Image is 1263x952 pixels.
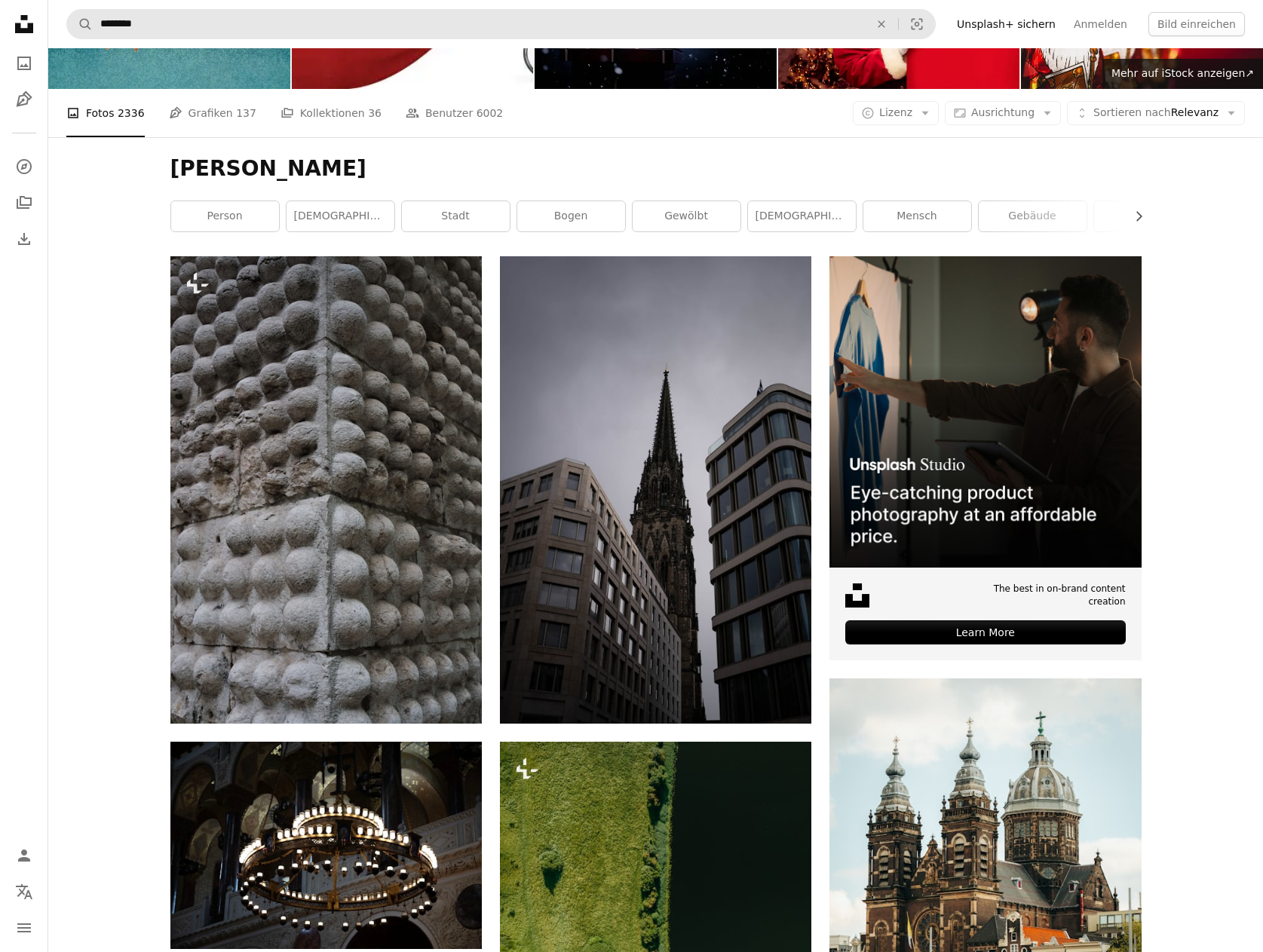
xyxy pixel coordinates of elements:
a: Anmelden / Registrieren [9,840,39,871]
form: Finden Sie Bildmaterial auf der ganzen Webseite [66,9,936,39]
span: Mehr auf iStock anzeigen ↗ [1111,67,1254,79]
button: Bild einreichen [1148,12,1245,36]
a: städtisch [1094,201,1202,231]
span: Sortieren nach [1093,106,1171,118]
a: Bogen [517,201,625,231]
a: Grafiken 137 [169,89,256,137]
a: ein Haufen Schädel, die übereinander gestapelt sind [170,482,482,496]
a: Kollektionen [9,188,39,218]
img: Ein großer, runder Kronleuchter erhellt den Raum. [170,742,482,949]
a: Person [171,201,279,231]
a: Ein hoher Kirchturm erhebt sich über den Gebäuden. [500,482,811,496]
img: file-1631678316303-ed18b8b5cb9cimage [845,583,869,608]
button: Sprache [9,877,39,907]
a: ein großes Gebäude mit zwei Türmen darauf [829,865,1141,879]
a: eine Luftaufnahme einer Rasenfläche mit Blick aus der Vogelperspektive auf die [500,851,811,865]
div: Learn More [845,620,1125,644]
span: Lizenz [879,106,912,118]
a: Benutzer 6002 [406,89,503,137]
a: Grafiken [9,84,39,115]
span: 36 [368,105,382,121]
a: Mehr auf iStock anzeigen↗ [1102,59,1263,89]
a: Fotos [9,48,39,78]
a: Entdecken [9,152,39,182]
button: Visuelle Suche [899,10,935,38]
button: Ausrichtung [945,101,1061,125]
h1: [PERSON_NAME] [170,155,1142,182]
a: Ein großer, runder Kronleuchter erhellt den Raum. [170,838,482,852]
span: Relevanz [1093,106,1219,121]
a: Bisherige Downloads [9,224,39,254]
a: [DEMOGRAPHIC_DATA] [PERSON_NAME] [748,201,856,231]
button: Liste nach rechts verschieben [1125,201,1142,231]
span: Ausrichtung [971,106,1035,118]
a: Mensch [863,201,971,231]
img: ein Haufen Schädel, die übereinander gestapelt sind [170,256,482,724]
a: The best in on-brand content creationLearn More [829,256,1141,660]
span: 137 [236,105,256,121]
a: Startseite — Unsplash [9,9,39,42]
a: Kollektionen 36 [280,89,382,137]
img: file-1715714098234-25b8b4e9d8faimage [829,256,1141,568]
a: Gebäude [979,201,1087,231]
button: Menü [9,913,39,943]
button: Löschen [865,10,898,38]
span: The best in on-brand content creation [954,583,1125,608]
span: 6002 [477,105,504,121]
a: Stadt [402,201,510,231]
button: Lizenz [853,101,939,125]
a: Unsplash+ sichern [948,12,1065,36]
img: Ein hoher Kirchturm erhebt sich über den Gebäuden. [500,256,811,724]
a: Anmelden [1065,12,1136,36]
a: gewölbt [633,201,740,231]
a: [DEMOGRAPHIC_DATA] [287,201,394,231]
button: Unsplash suchen [67,10,93,38]
button: Sortieren nachRelevanz [1067,101,1245,125]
